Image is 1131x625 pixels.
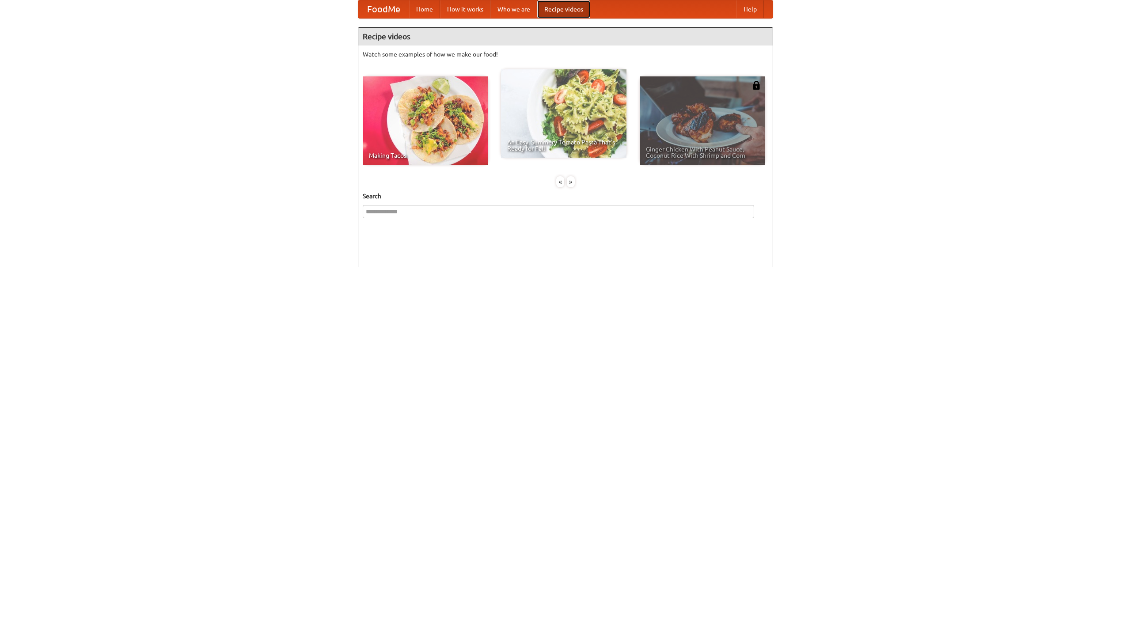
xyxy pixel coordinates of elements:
span: Making Tacos [369,152,482,159]
span: An Easy, Summery Tomato Pasta That's Ready for Fall [507,139,620,152]
a: Help [736,0,764,18]
h5: Search [363,192,768,201]
div: » [567,176,575,187]
a: Home [409,0,440,18]
h4: Recipe videos [358,28,773,45]
img: 483408.png [752,81,761,90]
a: FoodMe [358,0,409,18]
a: An Easy, Summery Tomato Pasta That's Ready for Fall [501,69,626,158]
p: Watch some examples of how we make our food! [363,50,768,59]
a: Who we are [490,0,537,18]
div: « [556,176,564,187]
a: How it works [440,0,490,18]
a: Recipe videos [537,0,590,18]
a: Making Tacos [363,76,488,165]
